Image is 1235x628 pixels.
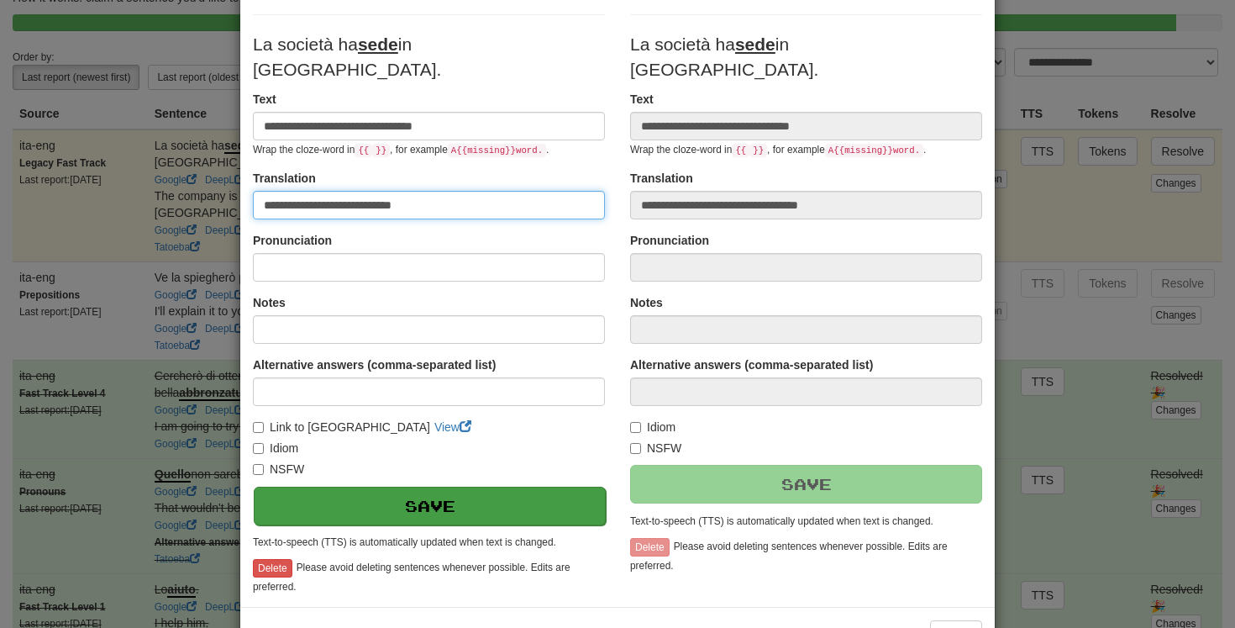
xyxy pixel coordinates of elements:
label: Link to [GEOGRAPHIC_DATA] [253,419,430,435]
label: Idiom [253,440,298,456]
code: }} [749,144,767,157]
label: Pronunciation [630,232,709,249]
button: Delete [630,538,670,557]
button: Save [254,487,606,525]
button: Delete [253,559,292,578]
span: La società ha in [GEOGRAPHIC_DATA]. [253,34,441,79]
code: }} [372,144,390,157]
code: {{ [355,144,372,157]
label: Pronunciation [253,232,332,249]
button: Save [630,465,982,504]
label: Idiom [630,419,675,435]
small: Please avoid deleting sentences whenever possible. Edits are preferred. [253,562,570,592]
span: La società ha in [GEOGRAPHIC_DATA]. [630,34,818,79]
label: Notes [253,294,286,311]
label: NSFW [253,461,304,478]
label: Text [630,91,654,108]
input: Link to [GEOGRAPHIC_DATA] [253,422,264,433]
code: A {{ missing }} word. [448,144,546,157]
label: Translation [630,170,693,187]
label: NSFW [630,440,681,456]
label: Notes [630,294,663,311]
input: Idiom [630,422,641,433]
input: Idiom [253,443,264,454]
small: Wrap the cloze-word in , for example . [253,144,549,156]
small: Wrap the cloze-word in , for example . [630,144,926,156]
label: Text [253,91,276,108]
a: View [434,420,471,434]
small: Please avoid deleting sentences whenever possible. Edits are preferred. [630,541,948,571]
label: Alternative answers (comma-separated list) [253,356,496,373]
code: A {{ missing }} word. [825,144,923,157]
label: Alternative answers (comma-separated list) [630,356,873,373]
label: Translation [253,170,316,187]
input: NSFW [253,464,264,475]
small: Text-to-speech (TTS) is automatically updated when text is changed. [253,536,556,548]
u: sede [735,34,775,54]
input: NSFW [630,443,641,454]
small: Text-to-speech (TTS) is automatically updated when text is changed. [630,515,933,527]
code: {{ [732,144,749,157]
u: sede [358,34,398,54]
